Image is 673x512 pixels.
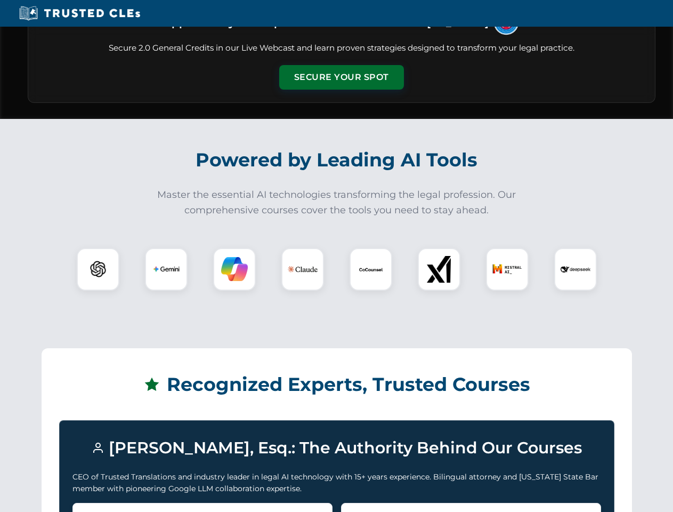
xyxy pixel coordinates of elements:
h2: Recognized Experts, Trusted Courses [59,366,614,403]
p: CEO of Trusted Translations and industry leader in legal AI technology with 15+ years experience.... [72,471,601,495]
div: ChatGPT [77,248,119,291]
img: xAI Logo [426,256,452,283]
p: Secure 2.0 General Credits in our Live Webcast and learn proven strategies designed to transform ... [41,42,642,54]
img: CoCounsel Logo [358,256,384,283]
div: xAI [418,248,460,291]
div: Copilot [213,248,256,291]
div: Claude [281,248,324,291]
button: Secure Your Spot [279,65,404,90]
img: Trusted CLEs [16,5,143,21]
img: DeepSeek Logo [561,254,590,284]
img: ChatGPT Logo [83,254,113,285]
h3: [PERSON_NAME], Esq.: The Authority Behind Our Courses [72,434,601,462]
div: CoCounsel [350,248,392,291]
div: Mistral AI [486,248,529,291]
h2: Powered by Leading AI Tools [42,141,632,179]
img: Mistral AI Logo [492,254,522,284]
div: DeepSeek [554,248,597,291]
img: Claude Logo [288,254,318,284]
div: Gemini [145,248,188,291]
img: Copilot Logo [221,256,248,283]
p: Master the essential AI technologies transforming the legal profession. Our comprehensive courses... [150,187,523,218]
img: Gemini Logo [153,256,180,283]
